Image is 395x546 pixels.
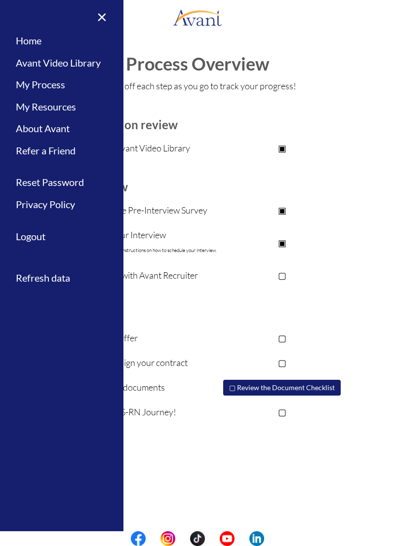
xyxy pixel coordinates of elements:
[220,268,345,282] p: ▢
[220,356,345,369] p: ▢
[76,247,217,254] font: We will email you with instructions on how to schedule your interview.
[10,54,385,74] h1: Process Overview
[76,228,219,257] p: Schedule your Interview
[190,531,205,546] img: tt.png
[76,141,219,155] p: Watch the Avant Video Library
[10,79,385,93] p: Check off each step as you go to track your progress!
[249,531,264,546] img: li.png
[220,531,235,546] img: yt.png
[220,141,345,155] p: ▣
[205,531,220,546] img: blank.png
[131,531,146,546] img: fb.png
[76,331,219,345] p: Receive an Offer
[76,405,219,419] p: Start your US-RN Journey!
[220,203,345,217] p: ▣
[146,531,160,546] img: blank.png
[175,531,190,546] img: blank.png
[220,405,345,419] p: ▢
[220,236,345,250] p: ▣
[160,531,175,546] img: in.png
[76,117,178,132] b: Application review
[223,380,341,396] button: ▢ Review the Document Checklist
[235,531,249,546] img: blank.png
[173,2,222,32] img: logo.png
[76,203,219,217] p: Complete the Pre-Interview Survey
[76,356,219,369] p: Review and sign your contract
[76,380,219,394] p: Gather your documents
[220,331,345,345] p: ▢
[76,268,219,282] p: Interview(s) with Avant Recruiter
